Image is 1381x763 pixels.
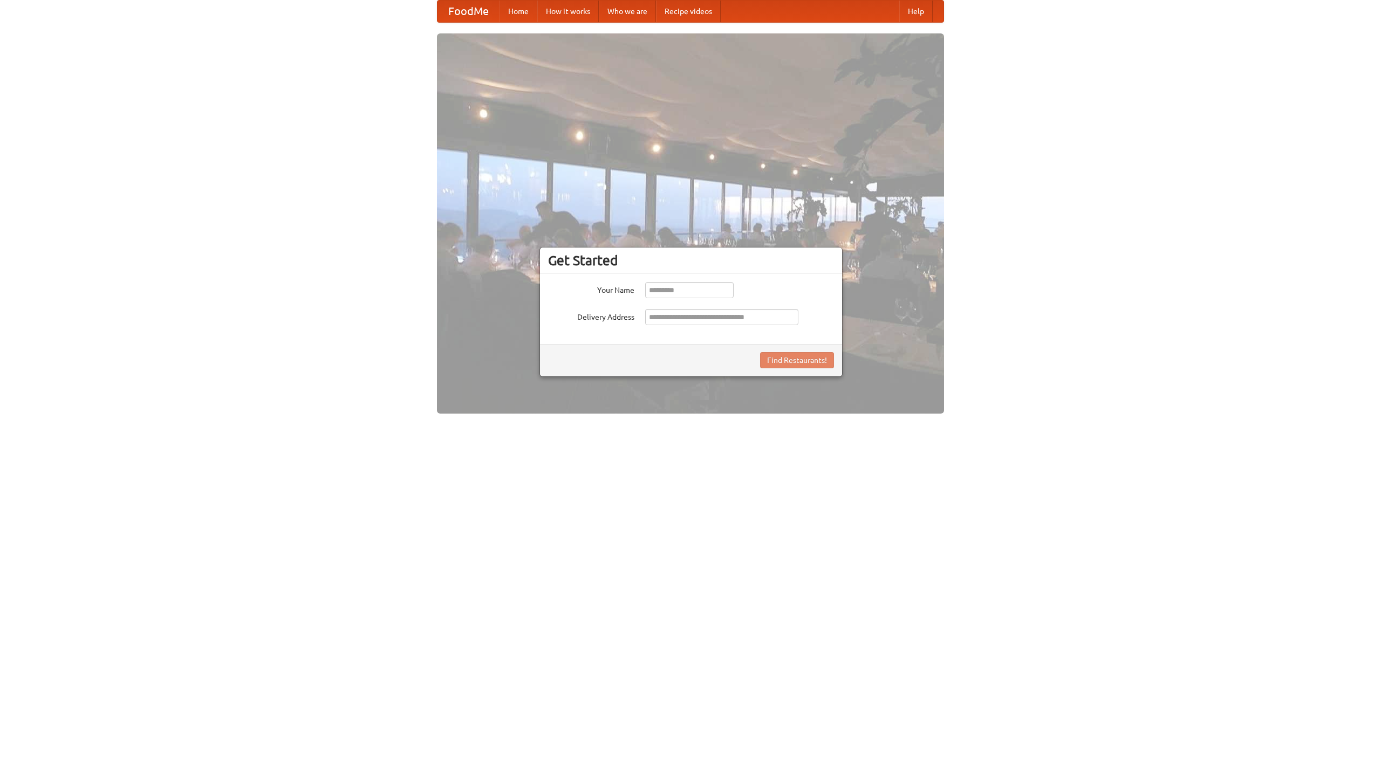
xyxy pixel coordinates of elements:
a: FoodMe [437,1,500,22]
label: Delivery Address [548,309,634,322]
label: Your Name [548,282,634,295]
a: Recipe videos [656,1,721,22]
button: Find Restaurants! [760,352,834,368]
a: How it works [537,1,599,22]
a: Help [899,1,933,22]
a: Who we are [599,1,656,22]
a: Home [500,1,537,22]
h3: Get Started [548,252,834,269]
